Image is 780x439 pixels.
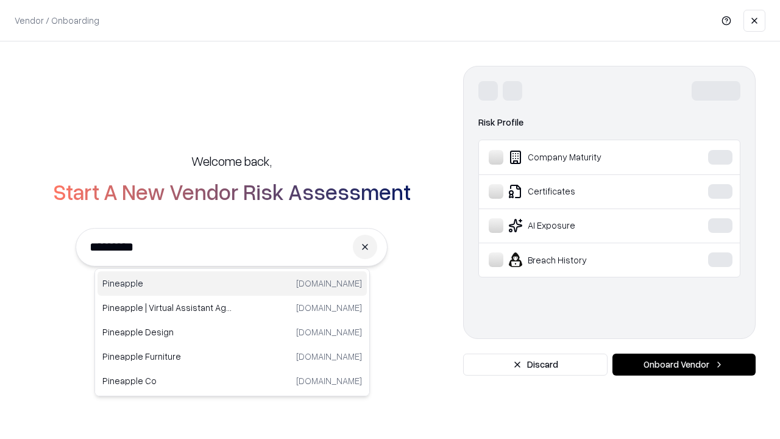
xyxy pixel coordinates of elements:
[191,152,272,170] h5: Welcome back,
[53,179,411,204] h2: Start A New Vendor Risk Assessment
[102,326,232,338] p: Pineapple Design
[463,354,608,376] button: Discard
[296,374,362,387] p: [DOMAIN_NAME]
[296,350,362,363] p: [DOMAIN_NAME]
[296,301,362,314] p: [DOMAIN_NAME]
[94,268,370,396] div: Suggestions
[478,115,740,130] div: Risk Profile
[489,218,671,233] div: AI Exposure
[102,301,232,314] p: Pineapple | Virtual Assistant Agency
[102,350,232,363] p: Pineapple Furniture
[296,277,362,290] p: [DOMAIN_NAME]
[489,150,671,165] div: Company Maturity
[296,326,362,338] p: [DOMAIN_NAME]
[489,252,671,267] div: Breach History
[102,277,232,290] p: Pineapple
[612,354,756,376] button: Onboard Vendor
[15,14,99,27] p: Vendor / Onboarding
[102,374,232,387] p: Pineapple Co
[489,184,671,199] div: Certificates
